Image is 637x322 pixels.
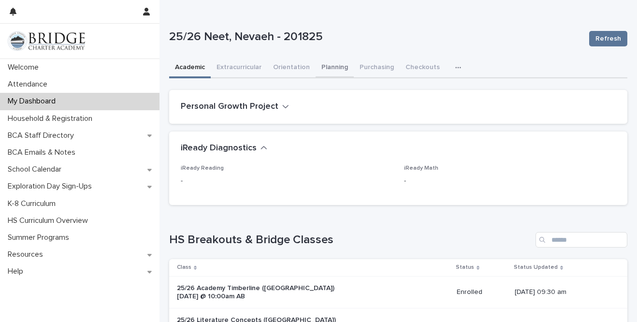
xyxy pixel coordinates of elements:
img: V1C1m3IdTEidaUdm9Hs0 [8,31,85,51]
p: K-8 Curriculum [4,199,63,208]
p: HS Curriculum Overview [4,216,96,225]
p: BCA Staff Directory [4,131,82,140]
p: BCA Emails & Notes [4,148,83,157]
tr: 25/26 Academy Timberline ([GEOGRAPHIC_DATA]) [DATE] @ 10:00am ABEnrolled[DATE] 09:30 am [169,276,627,308]
p: Status Updated [514,262,558,273]
p: Enrolled [457,288,507,296]
button: Refresh [589,31,627,46]
h1: HS Breakouts & Bridge Classes [169,233,532,247]
button: iReady Diagnostics [181,143,267,154]
input: Search [536,232,627,248]
p: Class [177,262,191,273]
p: Resources [4,250,51,259]
p: Household & Registration [4,114,100,123]
button: Planning [316,58,354,78]
button: Personal Growth Project [181,102,289,112]
p: - [404,176,616,186]
span: Refresh [595,34,621,44]
p: - [181,176,392,186]
p: Exploration Day Sign-Ups [4,182,100,191]
button: Academic [169,58,211,78]
button: Purchasing [354,58,400,78]
p: 25/26 Academy Timberline ([GEOGRAPHIC_DATA]) [DATE] @ 10:00am AB [177,284,338,301]
p: Help [4,267,31,276]
h2: Personal Growth Project [181,102,278,112]
button: Extracurricular [211,58,267,78]
p: Status [456,262,474,273]
h2: iReady Diagnostics [181,143,257,154]
button: Checkouts [400,58,446,78]
button: Orientation [267,58,316,78]
span: iReady Reading [181,165,224,171]
p: Summer Programs [4,233,77,242]
p: 25/26 Neet, Nevaeh - 201825 [169,30,581,44]
p: Welcome [4,63,46,72]
p: [DATE] 09:30 am [515,288,612,296]
span: iReady Math [404,165,438,171]
p: Attendance [4,80,55,89]
p: My Dashboard [4,97,63,106]
p: School Calendar [4,165,69,174]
